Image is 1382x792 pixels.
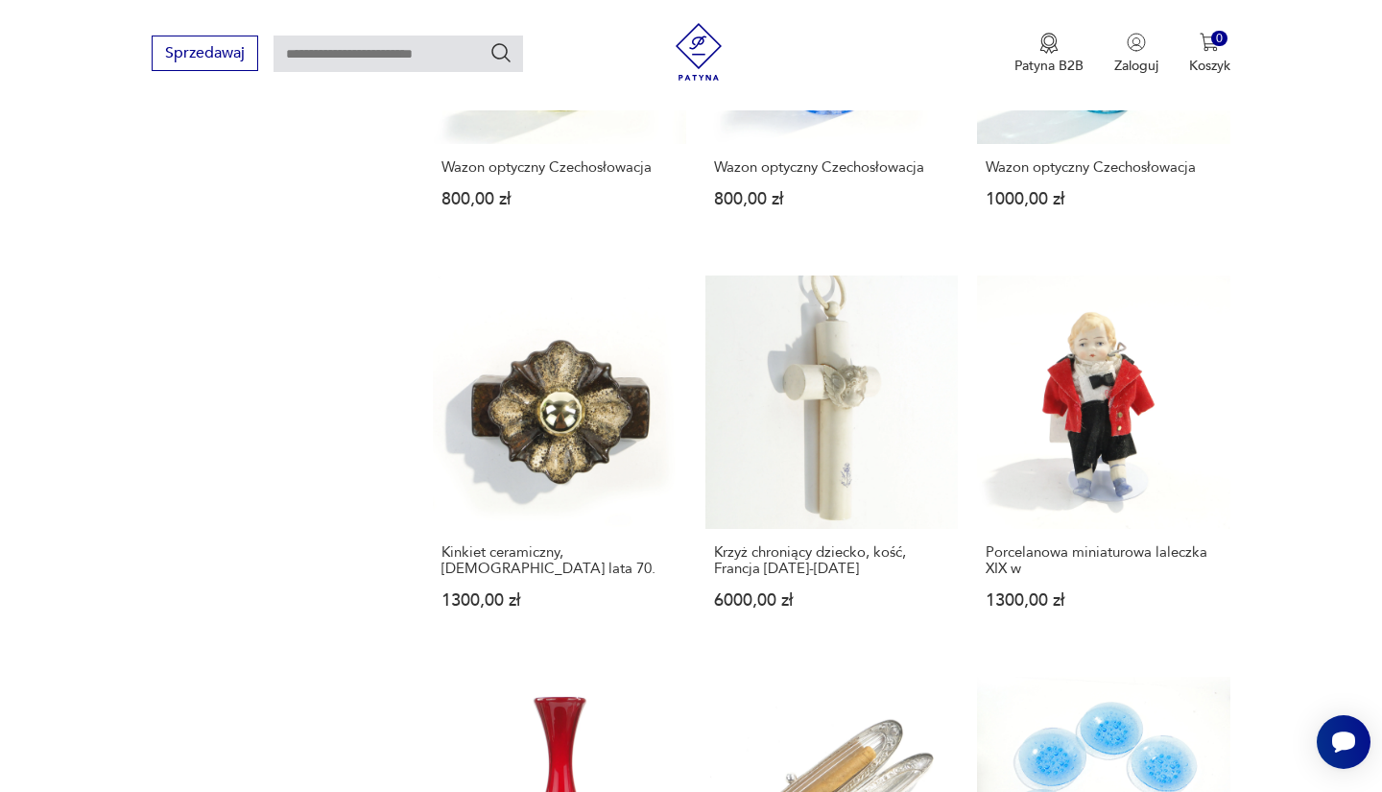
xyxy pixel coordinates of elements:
[441,159,677,176] h3: Wazon optyczny Czechosłowacja
[714,592,949,609] p: 6000,00 zł
[1114,33,1158,75] button: Zaloguj
[1200,33,1219,52] img: Ikona koszyka
[1014,33,1084,75] button: Patyna B2B
[977,276,1229,645] a: Porcelanowa miniaturowa laleczka XIX wPorcelanowa miniaturowa laleczka XIX w1300,00 zł
[433,276,685,645] a: Kinkiet ceramiczny, Niemcy lata 70.Kinkiet ceramiczny, [DEMOGRAPHIC_DATA] lata 70.1300,00 zł
[1014,57,1084,75] p: Patyna B2B
[1211,31,1227,47] div: 0
[1039,33,1059,54] img: Ikona medalu
[986,592,1221,609] p: 1300,00 zł
[1317,715,1370,769] iframe: Smartsupp widget button
[714,544,949,577] h3: Krzyż chroniący dziecko, kość, Francja [DATE]-[DATE]
[986,191,1221,207] p: 1000,00 zł
[441,191,677,207] p: 800,00 zł
[986,159,1221,176] h3: Wazon optyczny Czechosłowacja
[705,276,958,645] a: Krzyż chroniący dziecko, kość, Francja 1840-1880Krzyż chroniący dziecko, kość, Francja [DATE]-[DA...
[152,48,258,61] a: Sprzedawaj
[1127,33,1146,52] img: Ikonka użytkownika
[441,544,677,577] h3: Kinkiet ceramiczny, [DEMOGRAPHIC_DATA] lata 70.
[1114,57,1158,75] p: Zaloguj
[1014,33,1084,75] a: Ikona medaluPatyna B2B
[489,41,512,64] button: Szukaj
[670,23,727,81] img: Patyna - sklep z meblami i dekoracjami vintage
[152,36,258,71] button: Sprzedawaj
[1189,57,1230,75] p: Koszyk
[441,592,677,609] p: 1300,00 zł
[986,544,1221,577] h3: Porcelanowa miniaturowa laleczka XIX w
[714,159,949,176] h3: Wazon optyczny Czechosłowacja
[1189,33,1230,75] button: 0Koszyk
[714,191,949,207] p: 800,00 zł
